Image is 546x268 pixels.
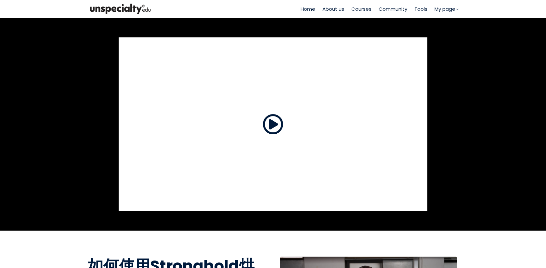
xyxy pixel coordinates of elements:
a: My page [435,5,458,13]
img: bc390a18feecddb333977e298b3a00a1.png [88,2,153,16]
a: Courses [351,5,371,13]
a: Home [301,5,315,13]
a: Tools [414,5,427,13]
a: About us [322,5,344,13]
a: Community [379,5,407,13]
span: My page [435,5,455,13]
